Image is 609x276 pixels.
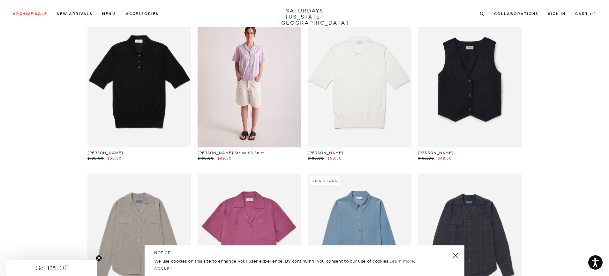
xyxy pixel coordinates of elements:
[575,12,596,16] a: Cart (1)
[102,12,116,16] a: Men's
[198,151,264,155] a: [PERSON_NAME] Stripe SS Shirt
[35,264,68,272] span: Get 15% Off
[278,8,331,26] a: SATURDAYS[US_STATE][GEOGRAPHIC_DATA]
[87,156,104,160] span: $195.00
[217,156,232,160] span: $49.50
[592,13,594,16] small: 1
[57,12,93,16] a: New Arrivals
[494,12,538,16] a: Collaborations
[327,156,342,160] span: $58.50
[389,258,414,264] a: Learn more
[6,260,97,276] div: Get 15% OffClose teaser
[548,12,566,16] a: Sign In
[198,156,214,160] span: $165.00
[13,12,47,16] a: Archive Sale
[87,151,123,155] a: [PERSON_NAME]
[418,156,434,160] span: $165.00
[154,266,173,271] a: Accept
[308,156,324,160] span: $195.00
[107,156,122,160] span: $58.50
[154,250,455,256] h5: NOTICE
[438,156,452,160] span: $49.50
[418,151,454,155] a: [PERSON_NAME]
[96,255,102,261] button: Close teaser
[310,176,340,185] div: Low Stock
[308,151,343,155] a: [PERSON_NAME]
[126,12,159,16] a: Accessories
[154,258,432,264] p: We use cookies on this site to enhance your user experience. By continuing, you consent to our us...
